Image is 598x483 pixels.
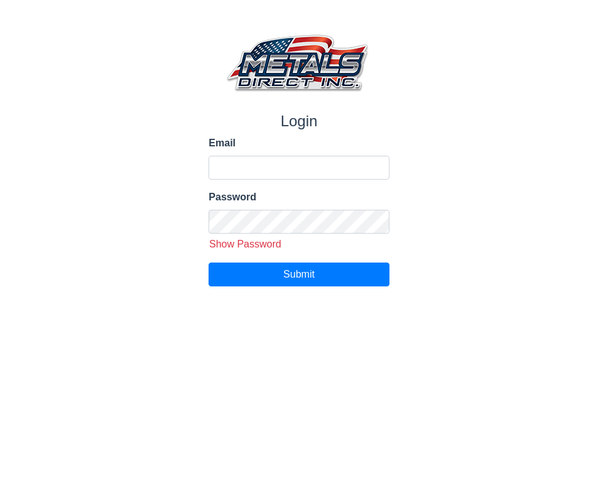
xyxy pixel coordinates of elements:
button: Show Password [204,236,286,252]
h1: Login [209,112,389,131]
button: Submit [209,263,389,286]
label: Email [209,136,389,151]
span: Submit [283,269,315,279]
label: Password [209,190,389,205]
span: Show Password [209,239,281,249]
